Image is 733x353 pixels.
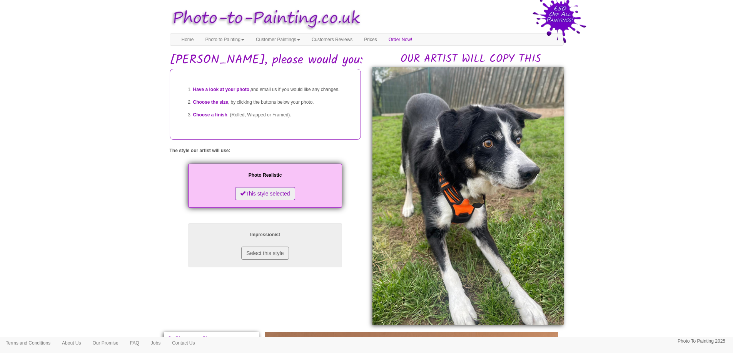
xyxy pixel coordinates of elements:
a: Order Now! [383,34,418,45]
p: Impressionist [196,231,334,239]
a: Our Promise [87,337,124,349]
a: FAQ [124,337,145,349]
a: About Us [56,337,87,349]
li: , by clicking the buttons below your photo. [193,96,353,109]
img: Marc, please would you: [372,67,564,325]
h1: [PERSON_NAME], please would you: [170,53,564,67]
button: This style selected [235,187,295,200]
a: Photo to Painting [200,34,250,45]
a: Jobs [145,337,166,349]
button: Select this style [241,247,289,260]
p: 2. Choose a Size: [168,336,255,342]
h2: OUR ARTIST WILL COPY THIS [378,53,564,65]
span: Choose a finish [193,112,227,118]
img: Photo to Painting [166,4,363,33]
span: Have a look at your photo, [193,87,251,92]
li: , (Rolled, Wrapped or Framed). [193,109,353,121]
a: Contact Us [166,337,200,349]
span: Choose the size [193,99,228,105]
a: Customer Paintings [250,34,306,45]
li: and email us if you would like any changes. [193,83,353,96]
p: Photo To Painting 2025 [678,337,725,345]
a: Home [176,34,200,45]
a: Prices [358,34,382,45]
a: Customers Reviews [306,34,359,45]
label: The style our artist will use: [170,147,230,154]
p: Photo Realistic [196,171,334,179]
